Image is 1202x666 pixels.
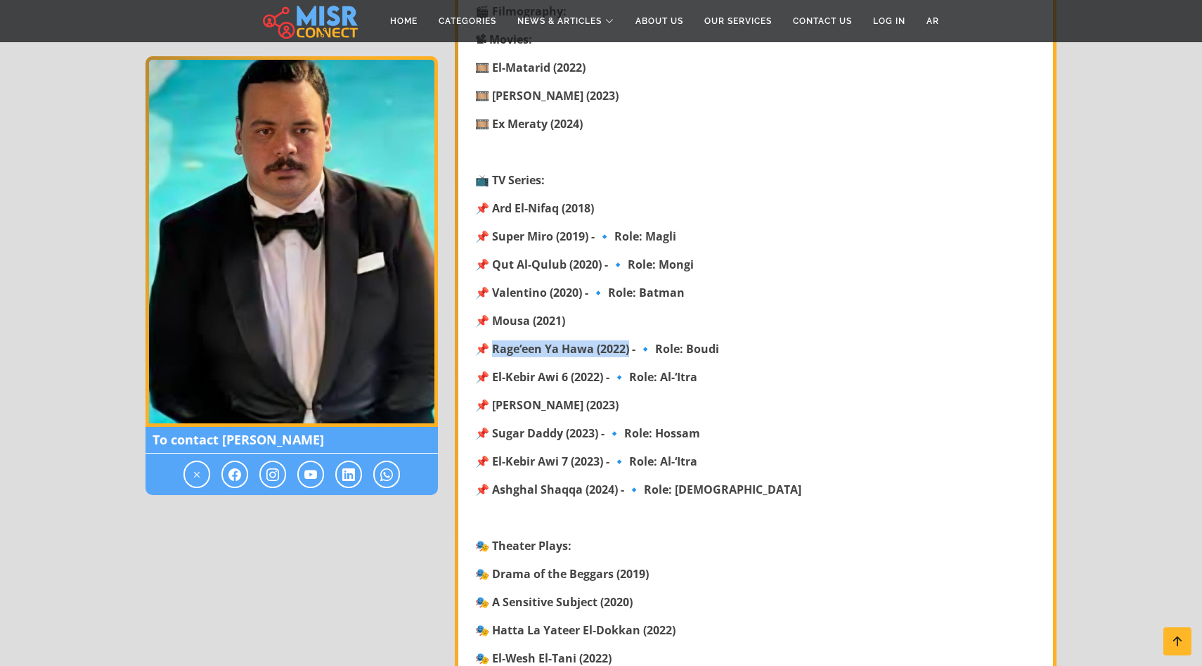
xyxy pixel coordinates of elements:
strong: 📌 Sugar Daddy (2023) - 🔹 Role: Hossam [475,425,700,441]
strong: 🎞️ Ex Meraty (2024) [475,116,583,132]
a: Our Services [694,8,782,34]
a: Contact Us [782,8,862,34]
img: Mostafa Gharib [146,56,438,427]
a: Home [380,8,428,34]
strong: 🎞️ El-Matarid (2022) [475,60,586,75]
strong: 📌 [PERSON_NAME] (2023) [475,397,619,413]
strong: 🎭 El-Wesh El-Tani (2022) [475,651,612,666]
img: main.misr_connect [263,4,357,39]
strong: 📌 Qut Al-Qulub (2020) - 🔹 Role: Mongi [475,257,694,272]
strong: 📌 Ashghal Shaqqa (2024) - 🔹 Role: [DEMOGRAPHIC_DATA] [475,482,801,497]
a: About Us [625,8,694,34]
strong: 📌 Rage‘een Ya Hawa (2022) - 🔹 Role: Boudi [475,341,719,357]
a: Log in [862,8,916,34]
span: To contact [PERSON_NAME] [146,427,438,454]
a: News & Articles [507,8,625,34]
span: News & Articles [517,15,602,27]
a: AR [916,8,950,34]
strong: 📌 Mousa (2021) [475,313,565,328]
a: Categories [428,8,507,34]
strong: 🎭 Theater Plays: [475,538,571,553]
strong: 🎞️ [PERSON_NAME] (2023) [475,88,619,103]
strong: 📌 El-Kebir Awi 6 (2022) - 🔹 Role: Al-‘Itra [475,369,697,385]
strong: 🎭 Hatta La Yateer El-Dokkan (2022) [475,622,676,638]
strong: 🎭 Drama of the Beggars (2019) [475,566,649,582]
strong: 📌 El-Kebir Awi 7 (2023) - 🔹 Role: Al-‘Itra [475,454,697,469]
strong: 📌 Ard El-Nifaq (2018) [475,200,594,216]
strong: 📌 Super Miro (2019) - 🔹 Role: Magli [475,229,676,244]
strong: 🎭 A Sensitive Subject (2020) [475,594,633,610]
strong: 📺 TV Series: [475,172,545,188]
strong: 📌 Valentino (2020) - 🔹 Role: Batman [475,285,685,300]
